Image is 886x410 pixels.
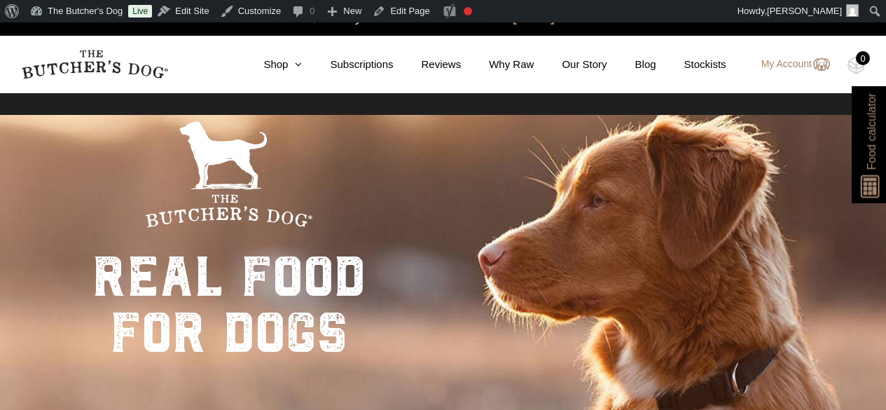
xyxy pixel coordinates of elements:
span: Food calculator [863,93,880,170]
a: close [862,8,872,25]
a: Stockists [656,57,726,73]
div: real food for dogs [92,249,366,361]
a: Why Raw [461,57,534,73]
a: Live [128,5,152,18]
a: Reviews [394,57,462,73]
a: Shop [235,57,302,73]
a: Our Story [534,57,607,73]
div: 0 [856,51,870,65]
a: My Account [747,56,830,73]
img: TBD_Cart-Empty.png [847,56,865,74]
div: Focus keyphrase not set [464,7,472,15]
span: [PERSON_NAME] [767,6,842,16]
a: Subscriptions [302,57,393,73]
a: Blog [607,57,656,73]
